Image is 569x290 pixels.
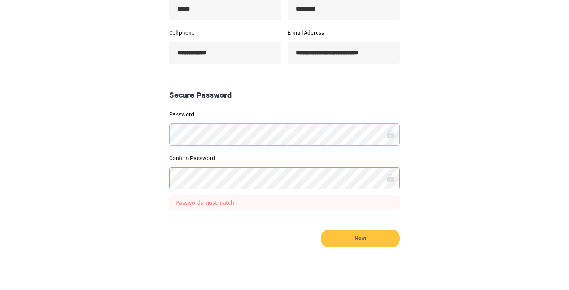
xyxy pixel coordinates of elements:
[288,30,400,36] label: E-mail Address
[169,30,281,36] label: Cell phone
[166,90,403,101] div: Secure Password
[321,230,400,247] button: Next
[169,112,400,117] label: Password
[169,155,400,161] label: Confirm Password
[169,195,400,210] p: Passwords must match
